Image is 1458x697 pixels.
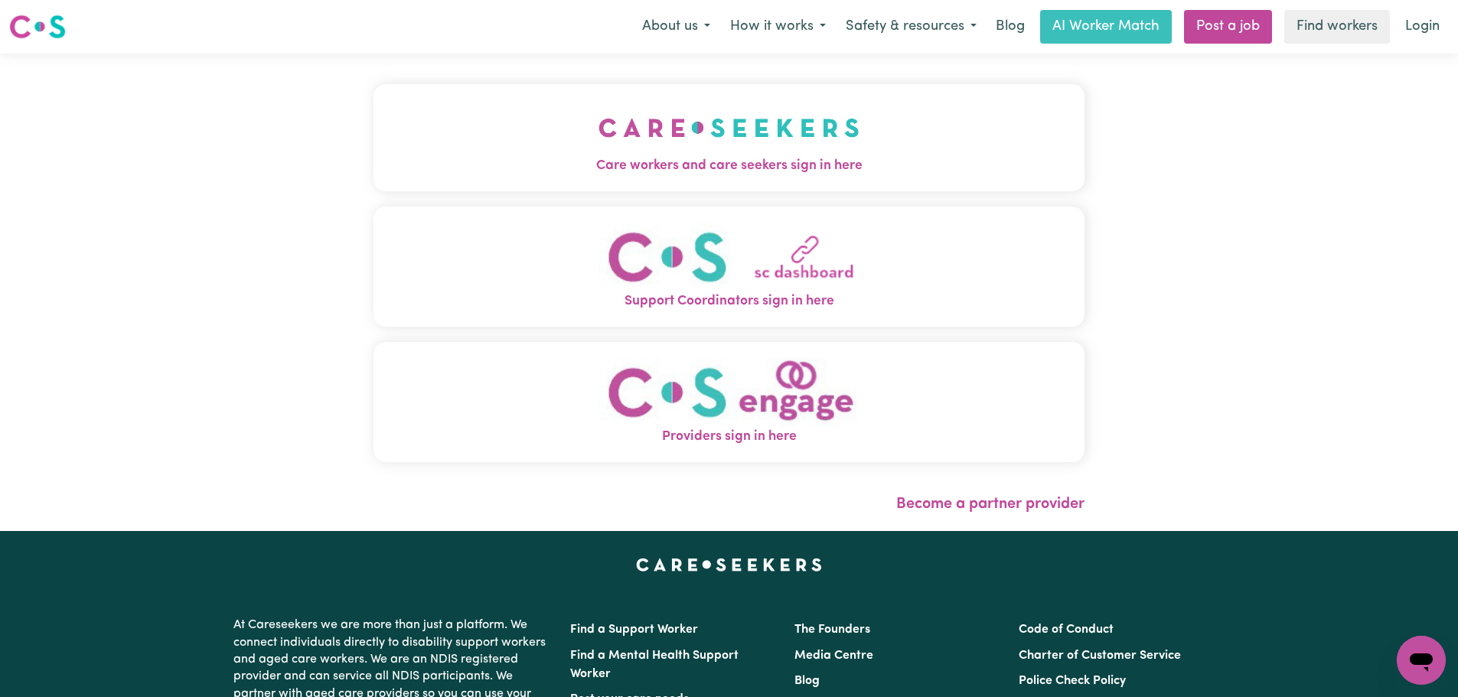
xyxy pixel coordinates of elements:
a: Blog [794,675,820,687]
a: The Founders [794,624,870,636]
a: Careseekers home page [636,559,822,571]
a: Find workers [1284,10,1390,44]
button: How it works [720,11,836,43]
button: Care workers and care seekers sign in here [373,84,1085,191]
a: Media Centre [794,650,873,662]
a: Police Check Policy [1019,675,1126,687]
a: Blog [987,10,1034,44]
iframe: Button to launch messaging window [1397,636,1446,685]
a: Find a Mental Health Support Worker [570,650,739,680]
button: About us [632,11,720,43]
button: Support Coordinators sign in here [373,207,1085,327]
button: Providers sign in here [373,342,1085,462]
a: Careseekers logo [9,9,66,44]
a: AI Worker Match [1040,10,1172,44]
a: Find a Support Worker [570,624,698,636]
span: Providers sign in here [373,427,1085,447]
a: Become a partner provider [896,497,1085,512]
a: Charter of Customer Service [1019,650,1181,662]
span: Care workers and care seekers sign in here [373,156,1085,176]
img: Careseekers logo [9,13,66,41]
span: Support Coordinators sign in here [373,292,1085,311]
a: Post a job [1184,10,1272,44]
button: Safety & resources [836,11,987,43]
a: Login [1396,10,1449,44]
a: Code of Conduct [1019,624,1114,636]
